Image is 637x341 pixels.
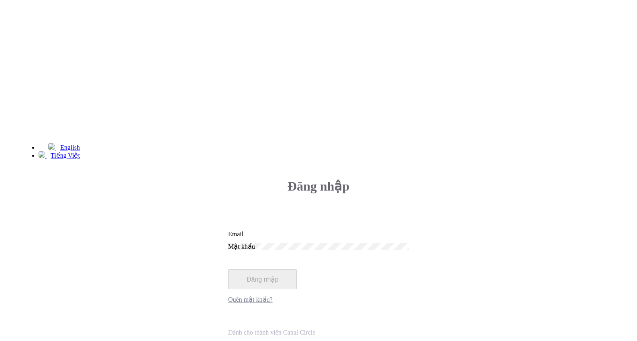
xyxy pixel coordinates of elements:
[48,144,80,151] a: English
[228,296,273,303] a: Quên mật khẩu?
[48,143,55,150] img: 226-united-states.svg
[39,152,80,159] a: Tiếng Việt
[26,35,269,51] h3: Chào mừng đến [GEOGRAPHIC_DATA]
[26,67,269,76] h4: Cổng thông tin quản lý
[228,269,297,289] button: Đăng nhập
[39,151,45,158] img: 220-vietnam.svg
[60,144,80,151] span: English
[51,152,80,159] span: Tiếng Việt
[228,329,315,336] span: Dành cho thành viên Canal Circle
[228,179,409,194] h3: Đăng nhập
